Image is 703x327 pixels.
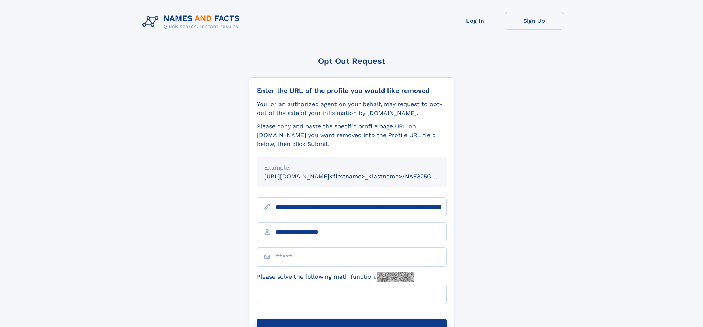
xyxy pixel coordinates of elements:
[446,12,505,30] a: Log In
[264,173,461,180] small: [URL][DOMAIN_NAME]<firstname>_<lastname>/NAF325G-xxxxxxxx
[264,163,439,172] div: Example:
[139,12,246,32] img: Logo Names and Facts
[249,56,454,66] div: Opt Out Request
[257,100,447,118] div: You, or an authorized agent on your behalf, may request to opt-out of the sale of your informatio...
[257,122,447,149] div: Please copy and paste the specific profile page URL on [DOMAIN_NAME] you want removed into the Pr...
[257,272,414,282] label: Please solve the following math function:
[257,87,447,95] div: Enter the URL of the profile you would like removed
[505,12,564,30] a: Sign Up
